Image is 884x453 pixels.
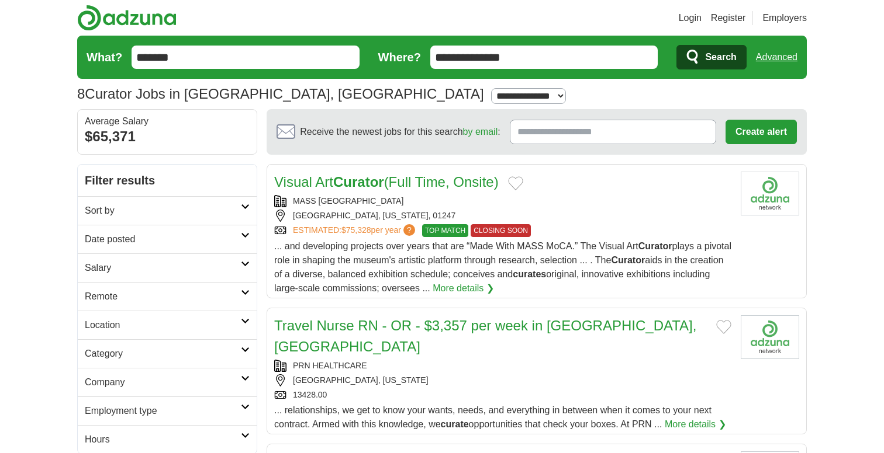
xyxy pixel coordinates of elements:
a: Visual ArtCurator(Full Time, Onsite) [274,174,499,190]
strong: Curator [638,241,672,251]
span: Receive the newest jobs for this search : [300,125,500,139]
a: Login [679,11,702,25]
label: Where? [378,48,421,66]
img: Adzuna logo [77,5,177,31]
a: Travel Nurse RN - OR - $3,357 per week in [GEOGRAPHIC_DATA], [GEOGRAPHIC_DATA] [274,318,696,354]
h2: Category [85,347,241,361]
a: More details ❯ [665,417,726,431]
button: Search [676,45,746,69]
span: TOP MATCH [422,224,468,237]
span: ? [403,224,415,236]
h2: Sort by [85,204,241,218]
h2: Hours [85,433,241,447]
span: 8 [77,83,85,104]
span: ... relationships, we get to know your wants, needs, and everything in between when it comes to y... [274,405,712,429]
h2: Filter results [78,165,257,196]
a: Advanced [756,46,797,69]
div: PRN HEALTHCARE [274,360,731,372]
button: Add to favorite jobs [508,176,523,190]
a: Salary [78,253,257,282]
span: CLOSING SOON [471,224,531,237]
h2: Company [85,375,241,389]
div: MASS [GEOGRAPHIC_DATA] [274,195,731,207]
div: [GEOGRAPHIC_DATA], [US_STATE] [274,374,731,386]
span: $75,328 [341,225,371,235]
div: Average Salary [85,117,250,126]
a: Remote [78,282,257,311]
h2: Date posted [85,232,241,246]
a: Register [711,11,746,25]
h2: Location [85,318,241,332]
img: Company logo [741,172,799,215]
a: Date posted [78,225,257,253]
a: Employment type [78,396,257,425]
button: Create alert [726,120,797,144]
span: ... and developing projects over years that are “Made With MASS MoCA.” The Visual Art plays a piv... [274,241,731,293]
a: by email [463,127,498,137]
h2: Remote [85,290,241,304]
a: Category [78,339,257,368]
div: $65,371 [85,126,250,147]
strong: Curator [333,174,384,190]
a: More details ❯ [433,281,494,295]
a: Sort by [78,196,257,225]
strong: curate [441,419,469,429]
a: Location [78,311,257,339]
strong: Curator [611,255,645,265]
a: ESTIMATED:$75,328per year? [293,224,417,237]
div: 13428.00 [274,389,731,401]
a: Employers [762,11,807,25]
span: Search [705,46,736,69]
img: Company logo [741,315,799,359]
a: Company [78,368,257,396]
div: [GEOGRAPHIC_DATA], [US_STATE], 01247 [274,210,731,222]
h2: Employment type [85,404,241,418]
h2: Salary [85,261,241,275]
strong: curates [513,269,546,279]
label: What? [87,48,122,66]
button: Add to favorite jobs [716,320,731,334]
h1: Curator Jobs in [GEOGRAPHIC_DATA], [GEOGRAPHIC_DATA] [77,86,484,102]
